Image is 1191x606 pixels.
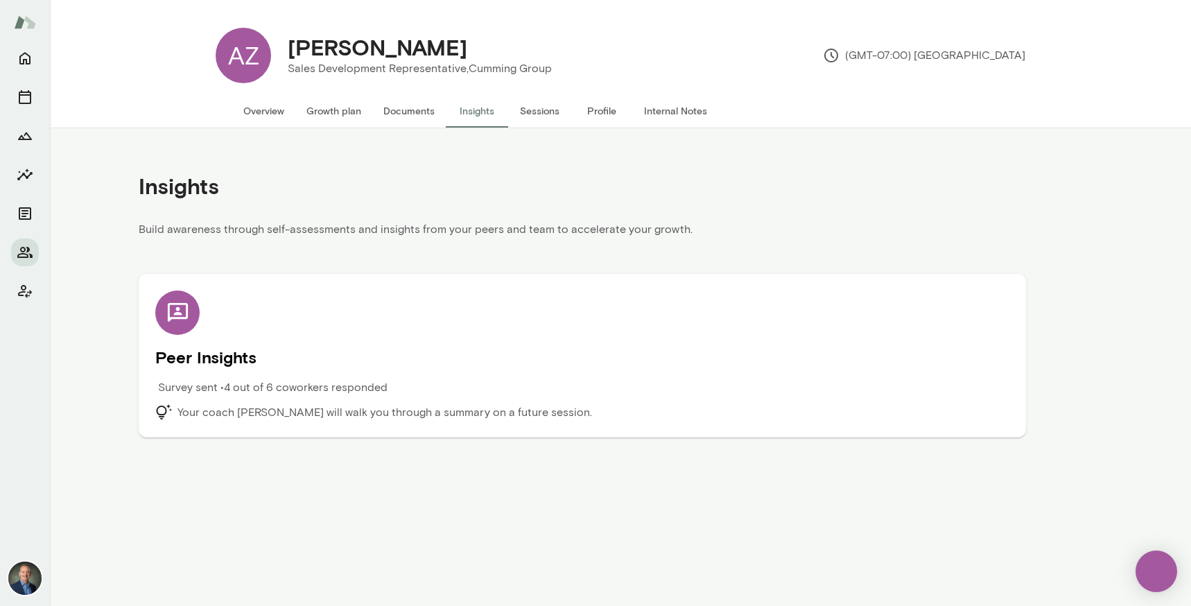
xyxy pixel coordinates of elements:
button: Documents [372,94,446,128]
p: Your coach [PERSON_NAME] will walk you through a summary on a future session. [177,404,592,421]
p: Survey sent • 4 out of 6 coworkers responded [158,379,388,396]
h4: [PERSON_NAME] [288,34,467,60]
button: Growth Plan [11,122,39,150]
p: Sales Development Representative, Cumming Group [288,60,552,77]
button: Growth plan [295,94,372,128]
h5: Peer Insights [155,346,1009,368]
img: Michael Alden [8,562,42,595]
button: Sessions [508,94,571,128]
h4: Insights [139,173,219,199]
button: Documents [11,200,39,227]
div: AZ [216,28,271,83]
button: Members [11,239,39,266]
button: Internal Notes [633,94,718,128]
div: Peer Insights Survey sent •4 out of 6 coworkers respondedYour coach [PERSON_NAME] will walk you t... [155,291,1009,421]
img: Mento [14,9,36,35]
p: (GMT-07:00) [GEOGRAPHIC_DATA] [823,47,1025,64]
div: Peer Insights Survey sent •4 out of 6 coworkers respondedYour coach [PERSON_NAME] will walk you t... [139,274,1026,438]
button: Overview [232,94,295,128]
button: Profile [571,94,633,128]
p: Build awareness through self-assessments and insights from your peers and team to accelerate your... [139,221,1026,246]
button: Insights [446,94,508,128]
button: Insights [11,161,39,189]
button: Sessions [11,83,39,111]
button: Client app [11,277,39,305]
button: Home [11,44,39,72]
